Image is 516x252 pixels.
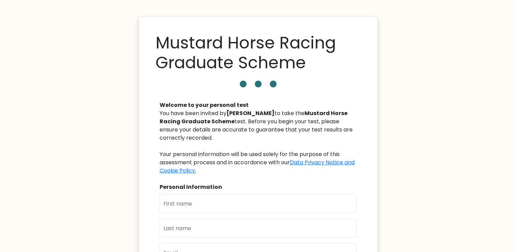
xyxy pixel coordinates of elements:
[160,109,348,125] b: Mustard Horse Racing Graduate Scheme
[160,194,357,213] input: First name
[160,183,357,191] div: Personal Information
[160,158,355,174] a: Data Privacy Notice and Cookie Policy.
[160,101,357,109] div: Welcome to your personal test
[156,33,361,72] h1: Mustard Horse Racing Graduate Scheme
[226,109,275,117] b: [PERSON_NAME]
[160,109,357,175] div: You have been invited by to take the test. Before you begin your test, please ensure your details...
[160,219,357,238] input: Last name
